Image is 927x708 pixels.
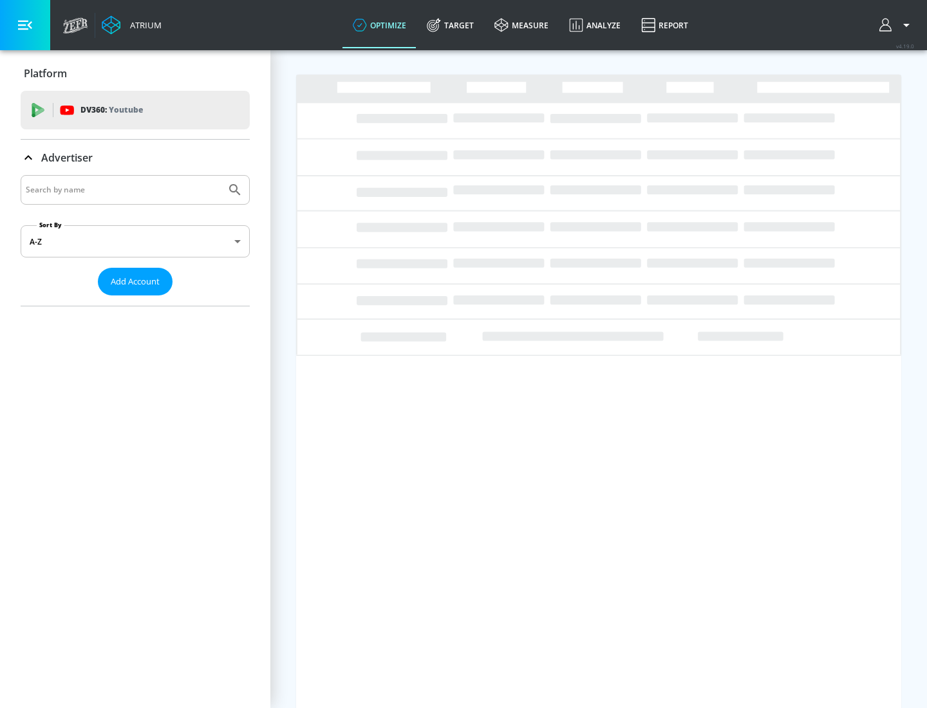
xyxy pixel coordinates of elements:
nav: list of Advertiser [21,295,250,306]
div: Advertiser [21,140,250,176]
span: Add Account [111,274,160,289]
a: Target [417,2,484,48]
a: Atrium [102,15,162,35]
div: Advertiser [21,175,250,306]
button: Add Account [98,268,173,295]
p: Advertiser [41,151,93,165]
a: optimize [342,2,417,48]
span: v 4.19.0 [896,42,914,50]
label: Sort By [37,221,64,229]
a: Report [631,2,698,48]
div: Platform [21,55,250,91]
div: DV360: Youtube [21,91,250,129]
p: DV360: [80,103,143,117]
a: measure [484,2,559,48]
div: A-Z [21,225,250,257]
p: Platform [24,66,67,80]
div: Atrium [125,19,162,31]
p: Youtube [109,103,143,116]
a: Analyze [559,2,631,48]
input: Search by name [26,182,221,198]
